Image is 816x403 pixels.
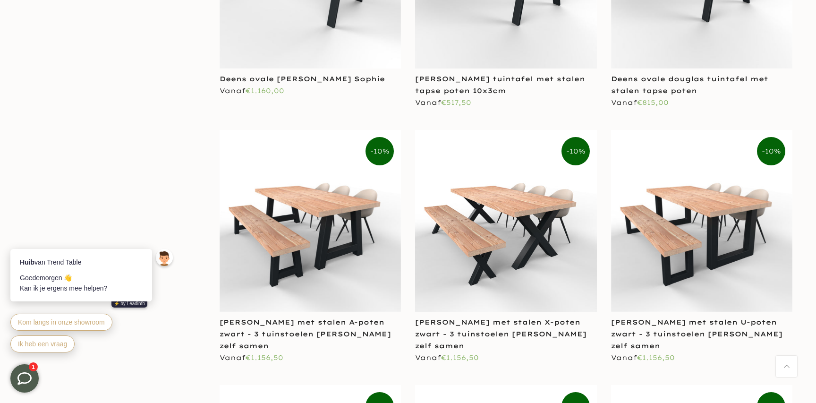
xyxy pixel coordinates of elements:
span: €1.160,00 [246,86,284,95]
span: Vanaf [220,86,284,95]
span: €517,50 [441,98,471,107]
a: Deens ovale douglas tuintafel met stalen tapse poten [611,75,768,95]
span: Vanaf [611,353,675,362]
a: [PERSON_NAME] met stalen A-poten zwart - 3 tuinstoelen [PERSON_NAME] zelf samen [220,318,391,350]
span: Vanaf [415,98,471,107]
iframe: toggle-frame [1,355,48,402]
span: Vanaf [611,98,669,107]
a: Terug naar boven [776,356,797,377]
span: -10% [757,137,785,165]
iframe: bot-iframe [1,203,185,364]
a: Deens ovale [PERSON_NAME] Sophie [220,75,385,83]
a: [PERSON_NAME] tuintafel met stalen tapse poten 10x3cm [415,75,585,95]
a: [PERSON_NAME] met stalen X-poten zwart - 3 tuinstoelen [PERSON_NAME] zelf samen [415,318,586,350]
span: €1.156,50 [246,353,283,362]
span: Vanaf [415,353,479,362]
span: €1.156,50 [441,353,479,362]
a: [PERSON_NAME] met stalen U-poten zwart - 3 tuinstoelen [PERSON_NAME] zelf samen [611,318,782,350]
span: €1.156,50 [637,353,675,362]
span: €815,00 [637,98,669,107]
span: -10% [561,137,590,165]
span: -10% [365,137,394,165]
span: Vanaf [220,353,283,362]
